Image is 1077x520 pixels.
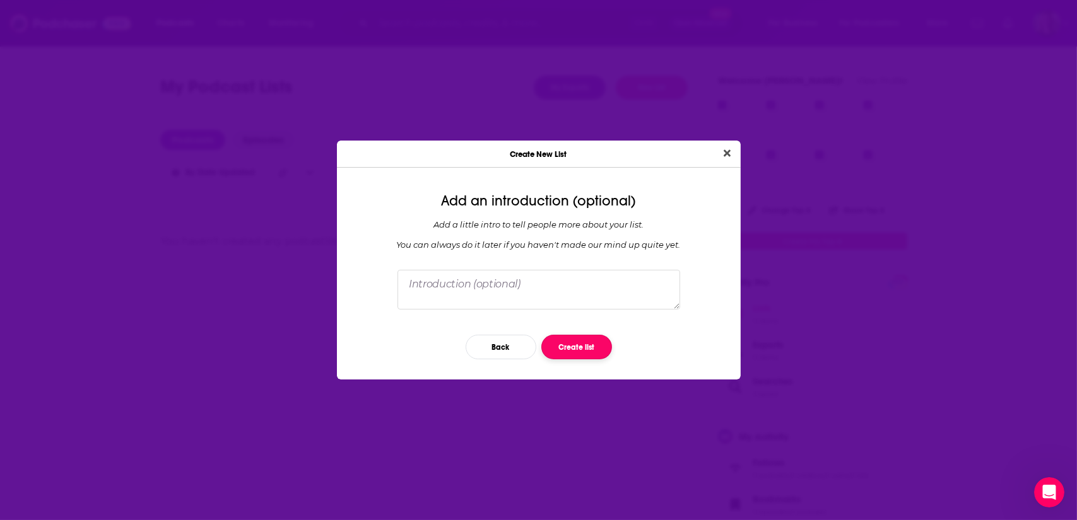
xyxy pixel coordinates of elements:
[347,193,731,209] div: Add an introduction (optional)
[1034,477,1064,507] iframe: Intercom live chat
[337,141,741,168] div: Create New List
[347,219,731,250] div: Add a little intro to tell people more about your list. You can always do it later if you haven '...
[541,335,612,359] button: Create list
[719,146,736,161] button: Close
[466,335,536,359] button: Back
